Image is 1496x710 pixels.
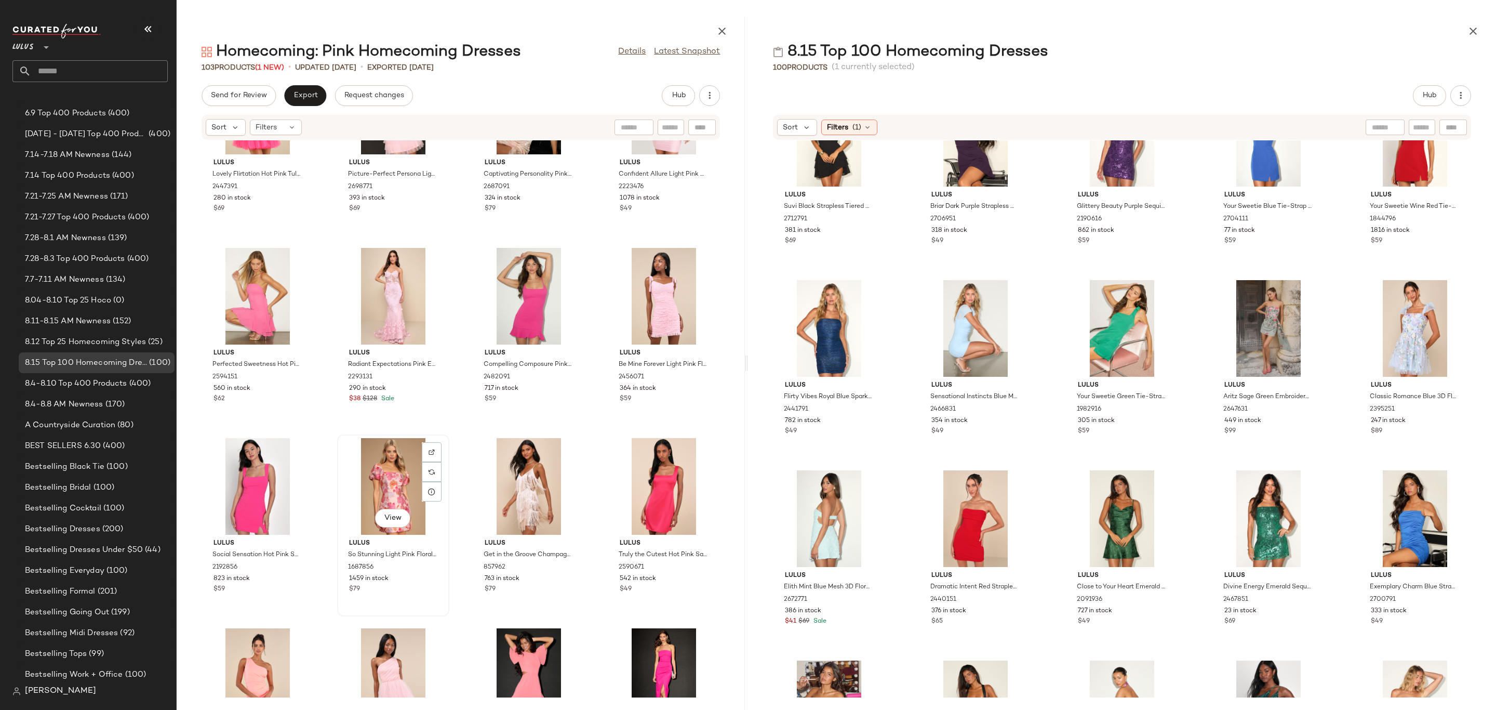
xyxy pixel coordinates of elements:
span: A Countryside Curation [25,419,115,431]
span: Send for Review [210,91,267,100]
span: $49 [931,427,943,436]
span: $69 [213,204,224,214]
img: 12657681_1982916.jpg [1070,280,1174,377]
span: Lulus [1371,381,1459,390]
span: Your Sweetie Wine Red Tie-Strap Mini Dress [1370,202,1458,212]
span: 8.11-8.15 AM Newness [25,315,111,327]
span: (400) [101,440,125,452]
span: Captivating Personality Pink Jacquard Bustier Mini Dress [484,170,572,179]
span: Sort [211,122,226,133]
span: 2223476 [619,182,644,192]
span: Lulus [349,159,437,168]
span: $41 [785,617,796,626]
span: Lovely Flirtation Hot Pink Tulle Strapless Bustier Mini Dress [212,170,301,179]
span: 280 in stock [213,194,251,203]
span: Lulus [931,381,1020,390]
span: 100 [773,64,787,72]
span: 2091936 [1077,595,1102,604]
span: • [288,61,291,74]
span: Get in the Groove Champagne Sequin Fringe Bodycon Dress [484,550,572,560]
span: (400) [126,212,150,223]
div: 8.15 Top 100 Homecoming Dresses [773,42,1048,62]
span: 1982916 [1077,405,1101,414]
span: 2395251 [1370,405,1395,414]
span: Bestselling Cocktail [25,503,101,515]
span: 324 in stock [485,194,520,203]
span: Lulus [213,539,302,548]
span: Bestselling Bridal [25,482,91,494]
span: 717 in stock [485,384,518,393]
span: $69 [1224,617,1235,626]
span: Be Mine Forever Light Pink Floral Lace Ruched Bodycon Dress [619,360,707,370]
span: 7.21-7.27 Top 400 Products [25,212,126,223]
img: svg%3e [773,47,783,57]
span: Lulus [1078,381,1166,390]
span: Lulus [620,159,708,168]
span: (139) [106,232,127,244]
img: 12541581_2590671.jpg [611,438,716,535]
span: Lulus [349,349,437,358]
span: (100) [104,461,128,473]
span: 1078 in stock [620,194,660,203]
span: (25) [146,336,163,348]
span: Exemplary Charm Blue Strapless Ruched Bodycon Mini Dress [1370,583,1458,592]
span: 318 in stock [931,226,967,235]
img: 11866081_2440151.jpg [923,470,1028,567]
img: cfy_white_logo.C9jOOHJF.svg [12,24,101,38]
span: $49 [620,204,632,214]
span: 77 in stock [1224,226,1255,235]
span: (100) [147,357,170,369]
span: Filters [827,122,848,133]
button: View [375,509,410,528]
span: 290 in stock [349,384,386,393]
span: Lulus [213,349,302,358]
span: Lulus [785,191,873,200]
span: Lulus [485,159,573,168]
span: Bestselling Formal [25,586,96,598]
span: $49 [620,585,632,594]
span: Aritz Sage Green Embroidered Sash Strapless Mini Dress [1223,392,1312,402]
img: 2482091_2_02_front_Retakes_2025-06-05.jpg [476,248,581,345]
span: $49 [931,236,943,246]
span: (199) [109,607,130,619]
a: Latest Snapshot [654,46,720,58]
span: 1687856 [348,563,373,572]
span: (99) [87,648,104,660]
span: (201) [96,586,117,598]
span: Bestselling Tops [25,648,87,660]
img: 11246081_2293131.jpg [341,248,446,345]
span: (44) [143,544,161,556]
span: Flirty Vibes Royal Blue Sparkly Ruched Bodycon Mini Dress [784,392,872,402]
span: 8.15 Top 100 Homecoming Dresses [25,357,147,369]
img: 12794461_2647631.jpg [1216,280,1321,377]
span: 381 in stock [785,226,821,235]
span: 7.7-7.11 AM Newness [25,274,104,286]
span: 823 in stock [213,574,250,584]
button: Export [284,85,326,106]
span: 2712791 [784,215,807,224]
img: 11412661_857962.jpg [476,438,581,535]
span: 333 in stock [1371,607,1407,616]
span: Lulus [1224,571,1313,581]
span: Confident Allure Light Pink Ruched Lace-Up Bodycon Mini Dress [619,170,707,179]
span: Hub [1422,91,1437,100]
span: Lulus [12,35,34,54]
span: $59 [1078,236,1089,246]
span: Lulus [931,191,1020,200]
span: 7.14 Top 400 Products [25,170,110,182]
span: 2482091 [484,373,510,382]
span: 560 in stock [213,384,250,393]
span: $49 [1371,617,1383,626]
span: (1 New) [255,64,284,72]
img: svg%3e [12,687,21,695]
button: Hub [1413,85,1446,106]
span: 8.04-8.10 Top 25 Hoco [25,295,111,307]
span: Picture-Perfect Persona Light Pink Mesh Bow Ruched Mini Dress [348,170,436,179]
span: (92) [118,627,135,639]
img: svg%3e [429,449,435,455]
span: Lulus [1371,191,1459,200]
img: 11837781_2456071.jpg [611,248,716,345]
span: Divine Energy Emerald Sequin Lace-Up A-line Mini Dress [1223,583,1312,592]
img: 11684281_2395251.jpg [1363,280,1467,377]
span: Lulus [485,349,573,358]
